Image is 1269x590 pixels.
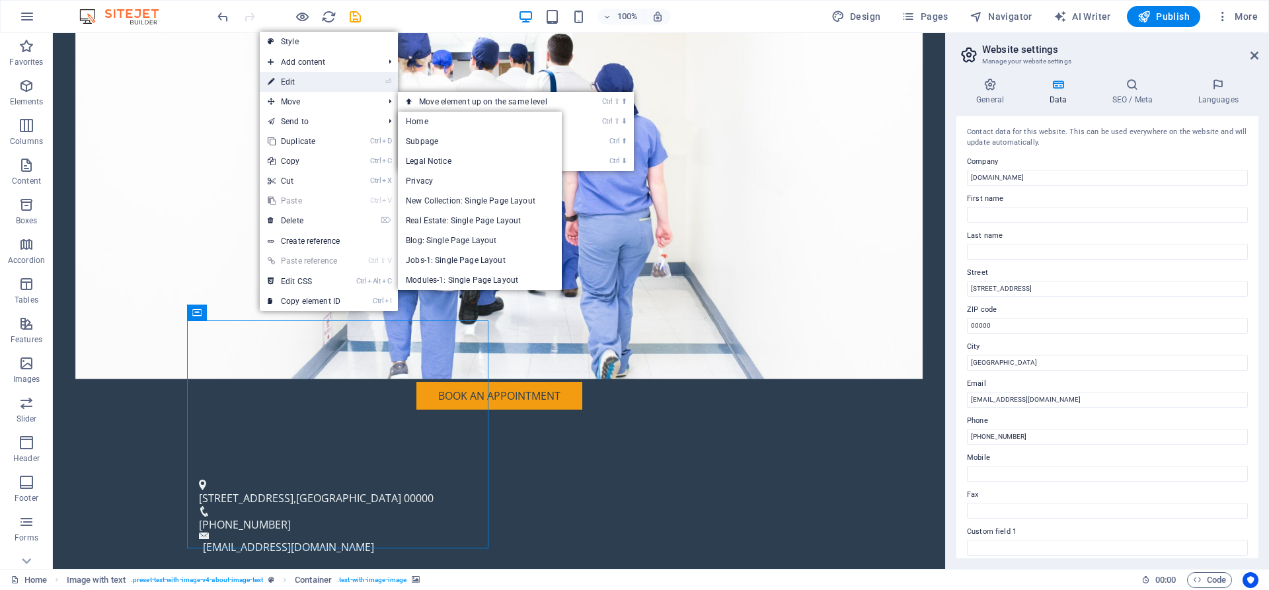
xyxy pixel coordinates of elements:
span: More [1216,10,1258,23]
p: Forms [15,533,38,543]
a: Privacy [398,171,562,191]
img: Editor Logo [76,9,175,24]
i: ⌦ [381,216,391,225]
label: First name [967,191,1248,207]
i: Alt [367,277,381,285]
i: ⬆ [621,137,627,145]
i: Ctrl [370,157,381,165]
i: Ctrl [602,97,613,106]
div: Design (Ctrl+Alt+Y) [826,6,886,27]
button: reload [321,9,336,24]
a: Blog: Single Page Layout [398,231,562,250]
i: ⏎ [385,77,391,86]
i: Ctrl [356,277,367,285]
span: Pages [902,10,948,23]
span: Publish [1137,10,1190,23]
p: Footer [15,493,38,503]
i: C [382,157,391,165]
span: . text-with-image-image [337,572,406,588]
p: Header [13,453,40,464]
p: Tables [15,295,38,305]
i: Save (Ctrl+S) [348,9,363,24]
i: D [382,137,391,145]
i: Ctrl [609,137,620,145]
a: Create reference [260,231,398,251]
h4: General [956,78,1029,106]
i: This element is a customizable preset [268,576,274,583]
label: Company [967,154,1248,170]
button: Code [1187,572,1232,588]
p: Slider [17,414,37,424]
a: CtrlAltCEdit CSS [260,272,348,291]
a: Legal Notice [398,151,562,171]
i: ⇧ [380,256,386,265]
p: Features [11,334,42,345]
a: Real Estate: Single Page Layout [398,211,562,231]
a: CtrlICopy element ID [260,291,348,311]
span: [GEOGRAPHIC_DATA] [243,458,348,472]
a: Subpage [398,131,562,151]
a: CtrlCCopy [260,151,348,171]
label: Mobile [967,450,1248,466]
label: City [967,339,1248,355]
a: ⌦Delete [260,211,348,231]
button: Navigator [964,6,1038,27]
a: Send to [260,112,378,131]
a: Home [398,112,562,131]
span: Navigator [970,10,1032,23]
h4: Languages [1178,78,1258,106]
i: Undo: Change text (Ctrl+Z) [215,9,231,24]
a: CtrlVPaste [260,191,348,211]
a: Ctrl⇧VPaste reference [260,251,348,271]
p: Elements [10,96,44,107]
span: Click to select. Double-click to edit [295,572,332,588]
span: Add content [260,52,378,72]
h2: Website settings [982,44,1258,55]
button: save [347,9,363,24]
i: Reload page [321,9,336,24]
i: Ctrl [368,256,379,265]
a: Click to cancel selection. Double-click to open Pages [11,572,47,588]
h4: Data [1029,78,1092,106]
p: Favorites [9,57,43,67]
i: Ctrl [602,117,613,126]
span: Move [260,92,378,112]
nav: breadcrumb [67,572,420,588]
a: Style [260,32,398,52]
h6: Session time [1141,572,1176,588]
p: Boxes [16,215,38,226]
button: 100% [597,9,644,24]
span: Design [831,10,881,23]
button: AI Writer [1048,6,1116,27]
label: Email [967,376,1248,392]
i: Ctrl [370,196,381,205]
span: Click to select. Double-click to edit [67,572,126,588]
label: Last name [967,228,1248,244]
a: Jobs-1: Single Page Layout [398,250,562,270]
i: V [382,196,391,205]
span: : [1165,575,1167,585]
i: ⬆ [621,97,627,106]
button: Usercentrics [1243,572,1258,588]
a: Modules-1: Single Page Layout [398,270,562,290]
span: [PHONE_NUMBER] [146,484,238,499]
p: Columns [10,136,43,147]
p: Images [13,374,40,385]
span: Code [1193,572,1226,588]
div: Contact data for this website. This can be used everywhere on the website and will update automat... [967,127,1248,149]
a: New Collection: Single Page Layout [398,191,562,211]
button: Click here to leave preview mode and continue editing [294,9,310,24]
a: ⏎Edit [260,72,348,92]
h4: SEO / Meta [1092,78,1178,106]
button: More [1211,6,1263,27]
i: Ctrl [609,157,620,165]
h6: 100% [617,9,638,24]
button: Design [826,6,886,27]
p: Accordion [8,255,45,266]
label: Phone [967,413,1248,429]
p: , [146,457,736,473]
a: Ctrl⇧⬆Move element up on the same level [398,92,584,112]
i: This element contains a background [412,576,420,583]
i: ⇧ [614,97,620,106]
button: Pages [896,6,953,27]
